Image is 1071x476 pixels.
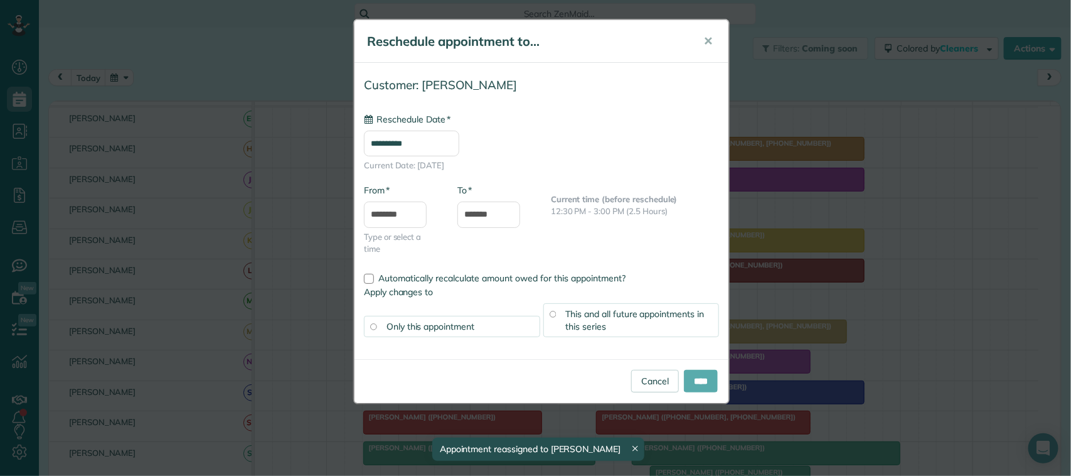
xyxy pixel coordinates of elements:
[364,113,450,126] label: Reschedule Date
[457,184,472,197] label: To
[364,78,719,92] h4: Customer: [PERSON_NAME]
[566,308,705,332] span: This and all future appointments in this series
[370,323,376,330] input: Only this appointment
[551,205,719,217] p: 12:30 PM - 3:00 PM (2.5 Hours)
[386,321,474,332] span: Only this appointment
[432,438,644,461] div: Appointment reassigned to [PERSON_NAME]
[364,184,390,197] label: From
[703,34,713,48] span: ✕
[631,370,679,392] a: Cancel
[550,311,556,317] input: This and all future appointments in this series
[364,231,439,255] span: Type or select a time
[364,160,719,171] span: Current Date: [DATE]
[364,286,719,298] label: Apply changes to
[551,194,678,204] b: Current time (before reschedule)
[378,273,626,284] span: Automatically recalculate amount owed for this appointment?
[367,33,686,50] h5: Reschedule appointment to...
